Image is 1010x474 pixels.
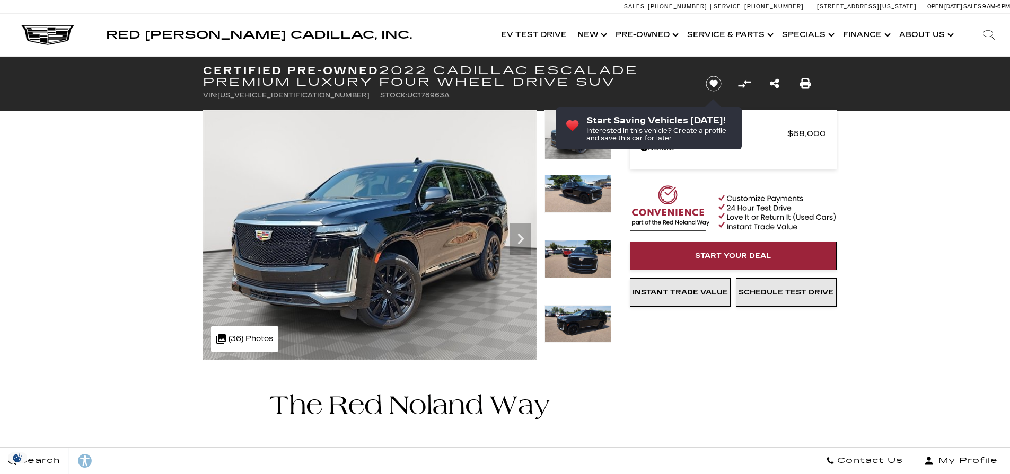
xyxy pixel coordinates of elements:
span: $68,000 [787,126,826,141]
div: Next [510,223,531,255]
a: About Us [894,14,957,56]
a: Contact Us [818,448,911,474]
a: Specials [777,14,838,56]
span: Search [16,453,60,468]
span: [US_VEHICLE_IDENTIFICATION_NUMBER] [217,92,370,99]
span: Schedule Test Drive [739,288,833,297]
a: Service & Parts [682,14,777,56]
a: Sales: [PHONE_NUMBER] [624,4,710,10]
a: Red [PERSON_NAME] $68,000 [640,126,826,141]
img: Certified Used 2022 Black Raven Cadillac Premium Luxury image 2 [544,175,611,213]
span: Start Your Deal [695,252,771,260]
span: Contact Us [835,453,903,468]
span: UC178963A [407,92,450,99]
span: 9 AM-6 PM [982,3,1010,10]
button: Open user profile menu [911,448,1010,474]
span: Stock: [380,92,407,99]
img: Certified Used 2022 Black Raven Cadillac Premium Luxury image 3 [544,240,611,278]
a: Print this Certified Pre-Owned 2022 Cadillac Escalade Premium Luxury Four Wheel Drive SUV [800,76,811,91]
div: (36) Photos [211,326,278,352]
img: Certified Used 2022 Black Raven Cadillac Premium Luxury image 1 [203,110,537,360]
span: Open [DATE] [927,3,962,10]
a: Finance [838,14,894,56]
a: Service: [PHONE_NUMBER] [710,4,806,10]
span: [PHONE_NUMBER] [744,3,804,10]
a: Schedule Test Drive [736,278,837,307]
img: Opt-Out Icon [5,452,30,463]
a: Pre-Owned [610,14,682,56]
a: Red [PERSON_NAME] Cadillac, Inc. [106,30,412,40]
span: Red [PERSON_NAME] Cadillac, Inc. [106,29,412,41]
span: Sales: [963,3,982,10]
span: [PHONE_NUMBER] [648,3,707,10]
a: Share this Certified Pre-Owned 2022 Cadillac Escalade Premium Luxury Four Wheel Drive SUV [770,76,779,91]
span: Red [PERSON_NAME] [640,126,787,141]
a: [STREET_ADDRESS][US_STATE] [817,3,917,10]
button: Save vehicle [702,75,725,92]
a: New [572,14,610,56]
a: Instant Trade Value [630,278,731,307]
a: EV Test Drive [496,14,572,56]
h1: 2022 Cadillac Escalade Premium Luxury Four Wheel Drive SUV [203,65,688,88]
img: Certified Used 2022 Black Raven Cadillac Premium Luxury image 4 [544,305,611,343]
a: Details [640,141,826,156]
a: Start Your Deal [630,242,837,270]
span: Sales: [624,3,646,10]
span: VIN: [203,92,217,99]
button: Compare vehicle [736,76,752,92]
img: Cadillac Dark Logo with Cadillac White Text [21,25,74,45]
section: Click to Open Cookie Consent Modal [5,452,30,463]
span: Instant Trade Value [633,288,728,297]
span: Service: [714,3,743,10]
img: Certified Used 2022 Black Raven Cadillac Premium Luxury image 1 [544,110,611,160]
strong: Certified Pre-Owned [203,64,380,77]
span: My Profile [934,453,998,468]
